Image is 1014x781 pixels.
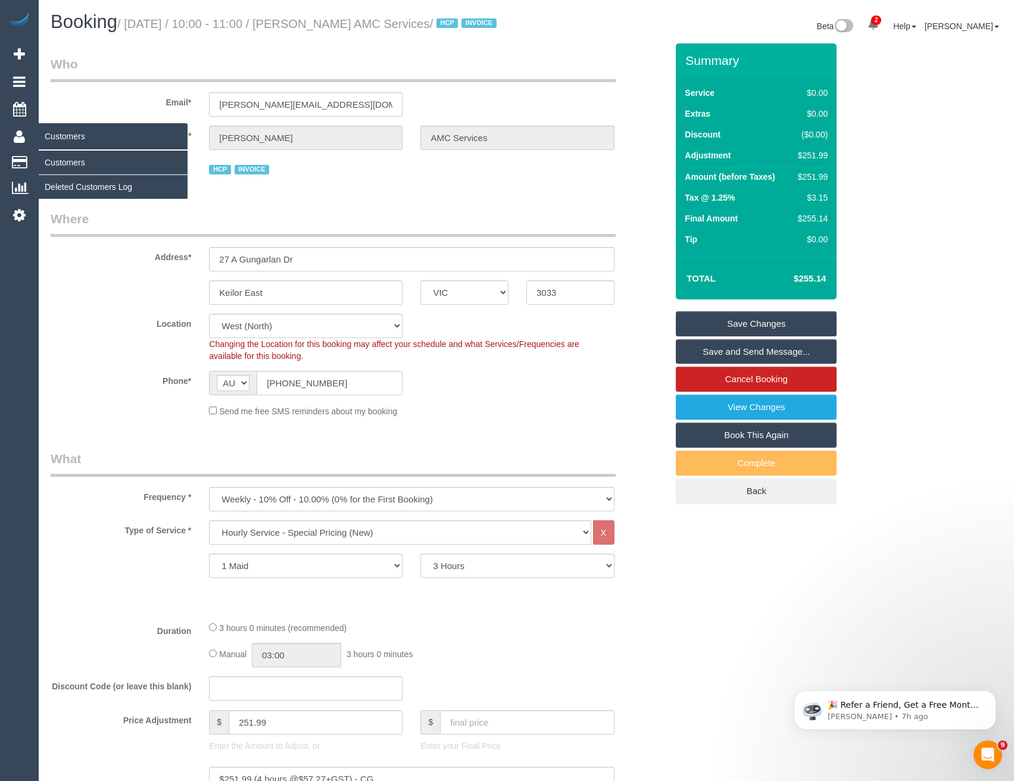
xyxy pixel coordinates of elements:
h3: Summary [685,54,831,67]
div: $0.00 [793,233,828,245]
input: Post Code* [526,280,614,305]
label: Email* [42,92,200,108]
a: Cancel Booking [676,367,837,392]
label: Discount [685,129,720,140]
span: 3 hours 0 minutes (recommended) [219,623,347,633]
label: Duration [42,621,200,637]
span: HCP [209,165,230,174]
input: Suburb* [209,280,403,305]
span: Send me free SMS reminders about my booking [219,407,397,416]
label: Frequency * [42,487,200,503]
a: [PERSON_NAME] [925,21,999,31]
p: Enter your Final Price [420,740,614,752]
a: Beta [817,21,854,31]
label: Service [685,87,715,99]
label: Extras [685,108,710,120]
input: Email* [209,92,403,117]
label: Type of Service * [42,520,200,536]
iframe: Intercom notifications message [776,666,1014,749]
legend: Where [51,210,616,237]
input: First Name* [209,126,403,150]
iframe: Intercom live chat [974,741,1002,769]
input: Phone* [257,371,403,395]
small: / [DATE] / 10:00 - 11:00 / [PERSON_NAME] AMC Services [117,17,500,30]
legend: What [51,450,616,477]
label: Amount (before Taxes) [685,171,775,183]
a: View Changes [676,395,837,420]
div: $0.00 [793,87,828,99]
span: Booking [51,11,117,32]
label: Address* [42,247,200,263]
span: $ [420,710,440,735]
a: Save Changes [676,311,837,336]
span: 3 hours 0 minutes [347,649,413,659]
label: Final Amount [685,213,738,224]
div: $255.14 [793,213,828,224]
span: INVOICE [461,18,496,28]
img: New interface [834,19,853,35]
span: / [430,17,500,30]
a: 2 [862,12,885,38]
div: $251.99 [793,171,828,183]
label: Location [42,314,200,330]
label: Price Adjustment [42,710,200,726]
div: $251.99 [793,149,828,161]
span: 2 [871,15,881,25]
a: Help [893,21,916,31]
label: Tip [685,233,697,245]
input: final price [440,710,614,735]
span: Manual [219,649,247,659]
label: Discount Code (or leave this blank) [42,676,200,692]
span: HCP [436,18,458,28]
strong: Total [687,273,716,283]
h4: $255.14 [758,274,826,284]
div: $3.15 [793,192,828,204]
a: Customers [39,151,188,174]
p: Enter the Amount to Adjust, or [209,740,403,752]
label: Phone* [42,371,200,387]
div: ($0.00) [793,129,828,140]
a: Book This Again [676,423,837,448]
span: INVOICE [235,165,269,174]
input: Last Name* [420,126,614,150]
a: Deleted Customers Log [39,175,188,199]
span: 9 [998,741,1007,750]
div: $0.00 [793,108,828,120]
span: $ [209,710,229,735]
img: Automaid Logo [7,12,31,29]
a: Back [676,479,837,504]
label: Adjustment [685,149,731,161]
span: Customers [39,123,188,150]
ul: Customers [39,150,188,199]
a: Save and Send Message... [676,339,837,364]
legend: Who [51,55,616,82]
label: Tax @ 1.25% [685,192,735,204]
span: Changing the Location for this booking may affect your schedule and what Services/Frequencies are... [209,339,579,361]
